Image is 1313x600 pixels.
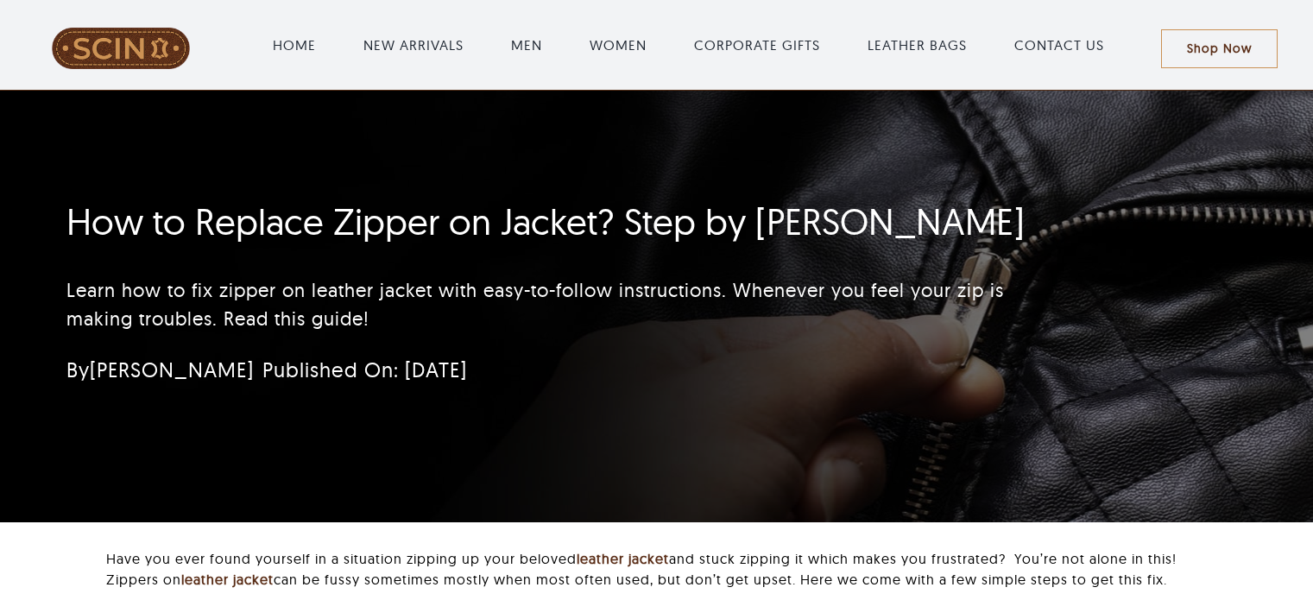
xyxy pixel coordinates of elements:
[363,35,464,55] a: NEW ARRIVALS
[181,571,274,588] a: leather jacket
[66,276,1041,333] p: Learn how to fix zipper on leather jacket with easy-to-follow instructions. Whenever you feel you...
[590,35,647,55] a: WOMEN
[66,357,254,382] span: By
[868,35,967,55] a: LEATHER BAGS
[1014,35,1104,55] a: CONTACT US
[215,17,1161,73] nav: Main Menu
[577,550,669,567] a: leather jacket
[66,200,1041,243] h1: How to Replace Zipper on Jacket? Step by [PERSON_NAME]
[106,548,1218,590] p: Have you ever found yourself in a situation zipping up your beloved and stuck zipping it which ma...
[694,35,820,55] a: CORPORATE GIFTS
[273,35,316,55] a: HOME
[1161,29,1278,68] a: Shop Now
[511,35,542,55] a: MEN
[1187,41,1252,56] span: Shop Now
[90,357,254,382] a: [PERSON_NAME]
[262,357,467,382] span: Published On: [DATE]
